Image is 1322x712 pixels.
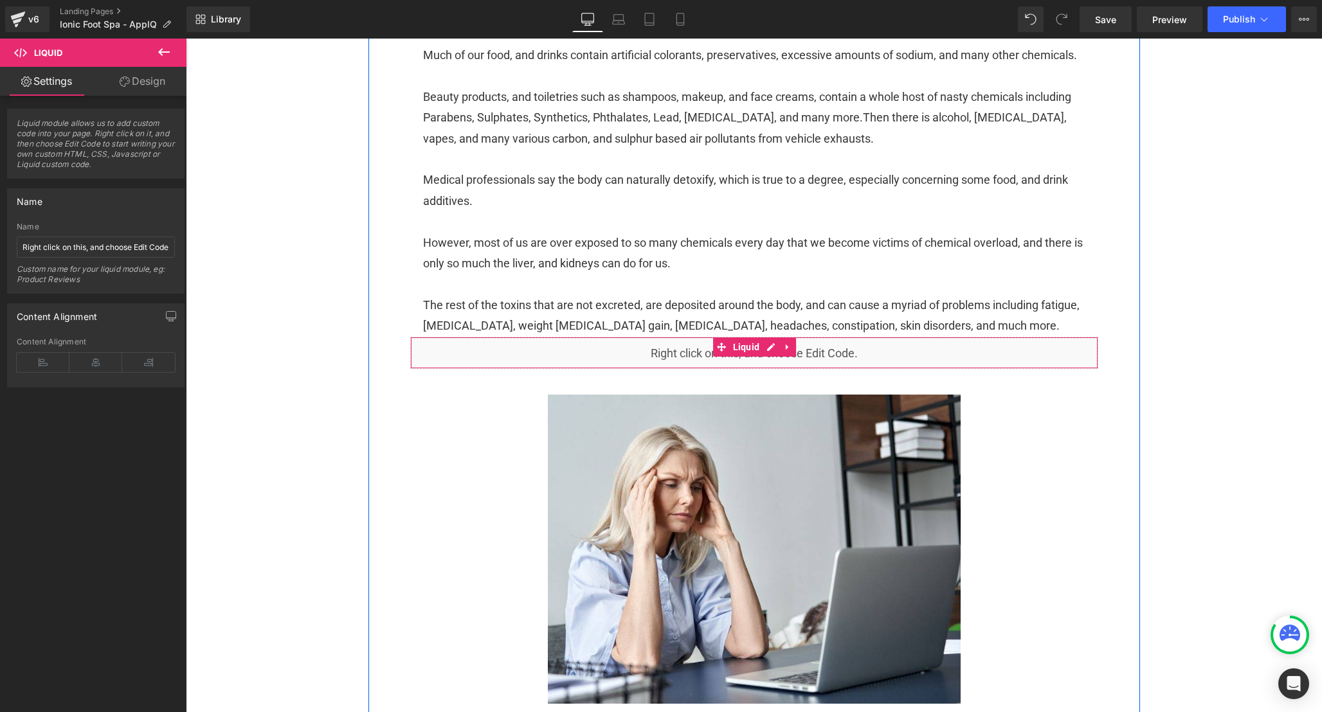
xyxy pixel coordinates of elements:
a: New Library [186,6,250,32]
span: Ionic Foot Spa - AppIQ [60,19,157,30]
p: Medical professionals say the body can naturally detoxify, which is true to a degree, especially ... [237,131,900,173]
div: Name [17,189,42,207]
div: Custom name for your liquid module, eg: Product Reviews [17,264,175,293]
span: Then there is alcohol, [MEDICAL_DATA], vapes, and many various carbon, and sulphur based air poll... [237,72,881,106]
a: Landing Pages [60,6,186,17]
a: Tablet [634,6,665,32]
p: Beauty products, and toiletries such as shampoos, makeup, and face creams, contain a whole host o... [237,48,900,111]
button: Redo [1049,6,1074,32]
span: However, most of us are over exposed to so many chemicals every day that we become victims of che... [237,197,897,231]
span: Liquid [544,299,577,318]
a: Laptop [603,6,634,32]
button: Publish [1208,6,1286,32]
a: Expand / Collapse [593,299,610,318]
div: Open Intercom Messenger [1278,668,1309,699]
span: The rest of the toxins that are not excreted, are deposited around the body, and can cause a myri... [237,260,894,294]
button: More [1291,6,1317,32]
div: v6 [26,11,42,28]
button: Undo [1018,6,1044,32]
a: Preview [1137,6,1202,32]
span: Liquid module allows us to add custom code into your page. Right click on it, and then choose Edi... [17,118,175,178]
span: Save [1095,13,1116,26]
a: Design [96,67,189,96]
div: Content Alignment [17,304,97,322]
a: Desktop [572,6,603,32]
span: Preview [1152,13,1187,26]
span: Library [211,13,241,25]
div: Name [17,222,175,231]
a: v6 [5,6,50,32]
p: Much of our food, and drinks contain artificial colorants, preservatives, excessive amounts of so... [237,6,900,27]
span: Liquid [34,48,62,58]
div: Content Alignment [17,337,175,346]
a: Mobile [665,6,696,32]
span: Publish [1223,14,1255,24]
